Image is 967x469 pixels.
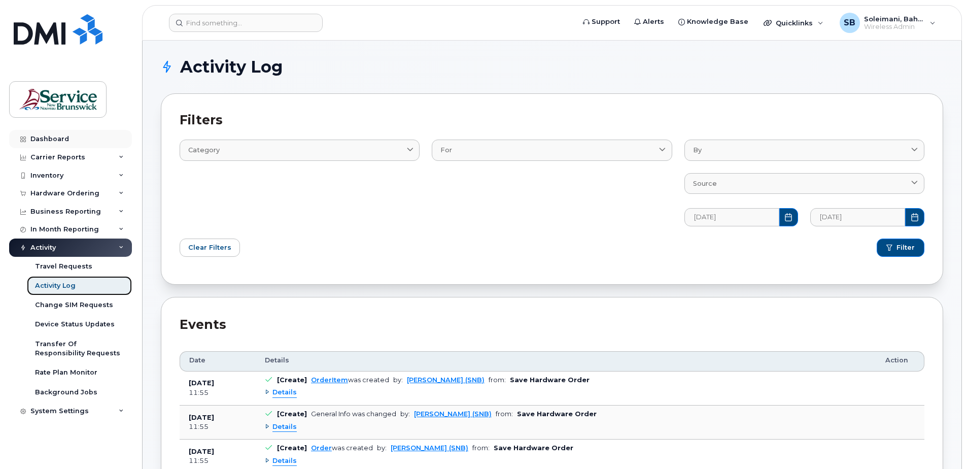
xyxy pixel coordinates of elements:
a: OrderItem [311,376,348,384]
span: by: [393,376,403,384]
button: Choose Date [905,208,924,226]
b: Save Hardware Order [517,410,597,418]
span: For [440,145,452,155]
span: Details [272,388,297,397]
th: Action [876,351,924,372]
span: Filter [896,243,915,252]
div: 11:55 [189,456,247,465]
span: by: [400,410,410,418]
div: was created [311,376,389,384]
button: Choose Date [779,208,799,226]
b: [DATE] [189,379,214,387]
div: 11:55 [189,422,247,431]
b: [Create] [277,444,307,452]
span: By [693,145,702,155]
a: Order [311,444,332,452]
span: Category [188,145,220,155]
a: [PERSON_NAME] (SNB) [407,376,485,384]
a: For [432,140,672,160]
a: [PERSON_NAME] (SNB) [391,444,468,452]
input: MM/DD/YYYY [810,208,905,226]
input: MM/DD/YYYY [684,208,779,226]
h2: Filters [180,112,924,127]
div: was created [311,444,373,452]
span: Details [265,356,289,365]
span: from: [472,444,490,452]
b: [DATE] [189,414,214,421]
button: Filter [877,239,924,257]
span: Date [189,356,205,365]
button: Clear Filters [180,239,240,257]
span: Details [272,422,297,432]
div: Events [180,316,924,334]
b: Save Hardware Order [510,376,590,384]
a: By [684,140,924,160]
b: [Create] [277,410,307,418]
span: Clear Filters [188,243,231,252]
span: by: [377,444,387,452]
a: Source [684,173,924,194]
div: 11:55 [189,388,247,397]
span: Activity Log [180,59,283,75]
a: [PERSON_NAME] (SNB) [414,410,492,418]
a: Category [180,140,420,160]
b: [Create] [277,376,307,384]
b: [DATE] [189,448,214,455]
span: from: [489,376,506,384]
span: from: [496,410,513,418]
b: Save Hardware Order [494,444,573,452]
div: General Info was changed [311,410,396,418]
span: Source [693,179,717,188]
span: Details [272,456,297,466]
